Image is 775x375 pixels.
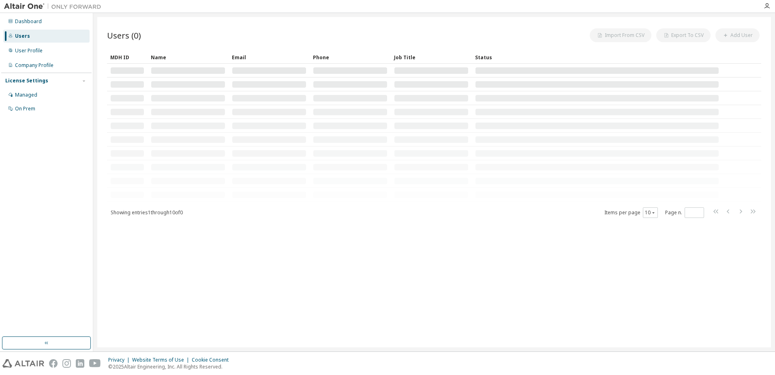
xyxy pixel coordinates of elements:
div: On Prem [15,106,35,112]
button: Export To CSV [656,28,711,42]
img: Altair One [4,2,105,11]
div: Users [15,33,30,39]
div: Name [151,51,225,64]
div: Status [475,51,719,64]
img: instagram.svg [62,359,71,368]
div: Company Profile [15,62,54,69]
div: MDH ID [110,51,144,64]
span: Items per page [604,207,658,218]
img: linkedin.svg [76,359,84,368]
div: License Settings [5,78,48,84]
button: Import From CSV [590,28,651,42]
div: Phone [313,51,387,64]
div: Cookie Consent [192,357,233,363]
div: Website Terms of Use [132,357,192,363]
button: Add User [715,28,760,42]
span: Showing entries 1 through 10 of 0 [111,209,183,216]
div: Job Title [394,51,469,64]
div: Dashboard [15,18,42,25]
span: Page n. [665,207,704,218]
span: Users (0) [107,30,141,41]
div: Email [232,51,306,64]
button: 10 [645,209,656,216]
div: Privacy [108,357,132,363]
p: © 2025 Altair Engineering, Inc. All Rights Reserved. [108,363,233,370]
img: youtube.svg [89,359,101,368]
img: altair_logo.svg [2,359,44,368]
div: Managed [15,92,37,98]
div: User Profile [15,47,43,54]
img: facebook.svg [49,359,58,368]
